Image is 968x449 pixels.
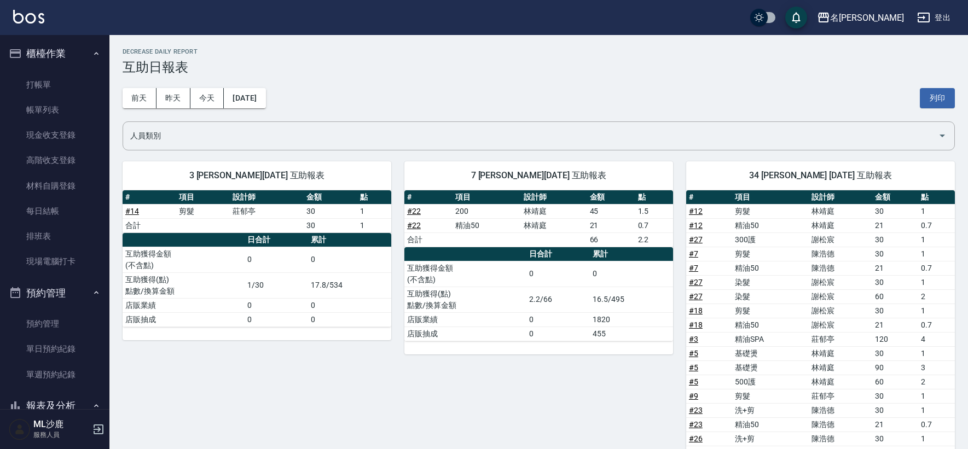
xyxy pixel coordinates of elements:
[136,170,378,181] span: 3 [PERSON_NAME][DATE] 互助報表
[918,247,955,261] td: 1
[918,360,955,375] td: 3
[635,204,673,218] td: 1.5
[689,349,698,358] a: #5
[732,304,809,318] td: 剪髮
[526,287,590,312] td: 2.2/66
[920,88,955,108] button: 列印
[404,190,453,205] th: #
[918,204,955,218] td: 1
[245,312,308,326] td: 0
[689,363,698,372] a: #5
[123,272,245,298] td: 互助獲得(點) 點數/換算金額
[809,247,872,261] td: 陳浩德
[4,249,105,274] a: 現場電腦打卡
[809,190,872,205] th: 設計師
[830,11,904,25] div: 名[PERSON_NAME]
[453,218,521,232] td: 精油50
[521,204,587,218] td: 林靖庭
[913,8,955,28] button: 登出
[4,362,105,387] a: 單週預約紀錄
[689,207,703,215] a: #12
[404,190,673,247] table: a dense table
[125,207,139,215] a: #14
[918,289,955,304] td: 2
[526,261,590,287] td: 0
[872,232,918,247] td: 30
[918,375,955,389] td: 2
[809,403,872,417] td: 陳浩德
[123,60,955,75] h3: 互助日報表
[918,431,955,446] td: 1
[304,190,357,205] th: 金額
[689,335,698,343] a: #3
[872,190,918,205] th: 金額
[689,420,703,429] a: #23
[590,261,673,287] td: 0
[453,190,521,205] th: 項目
[13,10,44,24] img: Logo
[587,204,635,218] td: 45
[590,312,673,326] td: 1820
[123,48,955,55] h2: Decrease Daily Report
[123,190,391,233] table: a dense table
[357,218,391,232] td: 1
[590,326,673,341] td: 455
[872,261,918,275] td: 21
[526,247,590,261] th: 日合計
[453,204,521,218] td: 200
[404,287,526,312] td: 互助獲得(點) 點數/換算金額
[918,190,955,205] th: 點
[918,275,955,289] td: 1
[732,190,809,205] th: 項目
[918,417,955,431] td: 0.7
[357,204,391,218] td: 1
[4,39,105,68] button: 櫃檯作業
[635,218,673,232] td: 0.7
[4,279,105,307] button: 預約管理
[689,377,698,386] a: #5
[245,233,308,247] th: 日合計
[918,332,955,346] td: 4
[732,289,809,304] td: 染髮
[732,318,809,332] td: 精油50
[590,287,673,312] td: 16.5/495
[872,275,918,289] td: 30
[872,360,918,375] td: 90
[404,261,526,287] td: 互助獲得金額 (不含點)
[689,264,698,272] a: #7
[689,221,703,230] a: #12
[918,389,955,403] td: 1
[732,247,809,261] td: 剪髮
[4,311,105,336] a: 預約管理
[689,235,703,244] a: #27
[308,233,391,247] th: 累計
[732,261,809,275] td: 精油50
[872,403,918,417] td: 30
[176,204,230,218] td: 剪髮
[732,204,809,218] td: 剪髮
[785,7,807,28] button: save
[732,431,809,446] td: 洗+剪
[4,392,105,420] button: 報表及分析
[689,306,703,315] a: #18
[4,199,105,224] a: 每日結帳
[809,431,872,446] td: 陳浩德
[872,431,918,446] td: 30
[809,289,872,304] td: 謝松宸
[918,403,955,417] td: 1
[521,190,587,205] th: 設計師
[308,247,391,272] td: 0
[590,247,673,261] th: 累計
[872,304,918,318] td: 30
[308,272,391,298] td: 17.8/534
[872,389,918,403] td: 30
[732,417,809,431] td: 精油50
[809,417,872,431] td: 陳浩德
[689,249,698,258] a: #7
[809,218,872,232] td: 林靖庭
[918,261,955,275] td: 0.7
[918,232,955,247] td: 1
[526,312,590,326] td: 0
[4,173,105,199] a: 材料自購登錄
[123,190,176,205] th: #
